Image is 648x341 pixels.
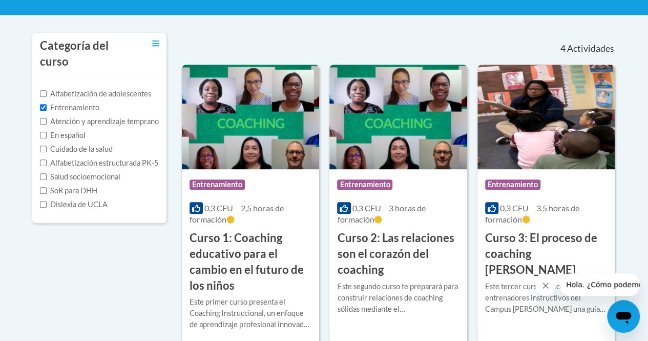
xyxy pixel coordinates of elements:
input: Casilla de verificación para opciones [40,187,47,194]
input: Casilla de verificación para opciones [40,104,47,111]
input: Casilla de verificación para opciones [40,132,47,138]
font: Categoría del curso [40,38,109,68]
iframe: Botón para iniciar la ventana de mensajería [607,300,640,333]
font: 0,3 CEU [352,203,381,213]
font: Hola. ¿Cómo podemos ayudarte? [6,7,125,15]
font: Alfabetización de adolescentes [50,89,151,98]
a: Alternar colapso [152,38,159,49]
font: En español [50,131,86,139]
input: Casilla de verificación para opciones [40,146,47,152]
input: Casilla de verificación para opciones [40,118,47,125]
img: Logotipo del curso [329,65,467,169]
font: Entrenamiento [192,180,242,189]
iframe: Cerrar mensaje [535,275,556,296]
input: Casilla de verificación para opciones [40,90,47,97]
font: Dislexia de UCLA [50,200,108,209]
font: Cuidado de la salud [50,145,113,153]
font: Actividades [567,43,614,54]
input: Casilla de verificación para opciones [40,201,47,208]
input: Casilla de verificación para opciones [40,159,47,166]
font: Entrenamiento [50,103,99,112]
img: Logotipo del curso [477,65,615,169]
font: 4 [560,43,565,54]
font: Curso 3: El proceso de coaching [PERSON_NAME] [485,231,597,276]
font: Atención y aprendizaje temprano [50,117,159,126]
font: 0,3 CEU [204,203,233,213]
font: Entrenamiento [340,180,390,189]
iframe: Mensaje de la compañía [560,273,640,296]
img: Logotipo del curso [182,65,319,169]
font: Alfabetización estructurada PK-5 [50,158,159,167]
font: Curso 2: Las relaciones son el corazón del coaching [337,231,454,276]
font: SoR para DHH [50,186,97,195]
font: Entrenamiento [488,180,538,189]
font: Salud socioemocional [50,172,120,181]
font: Curso 1: Coaching educativo para el cambio en el futuro de los niños [190,231,304,292]
input: Casilla de verificación para opciones [40,173,47,180]
font: 0,3 CEU [500,203,529,213]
